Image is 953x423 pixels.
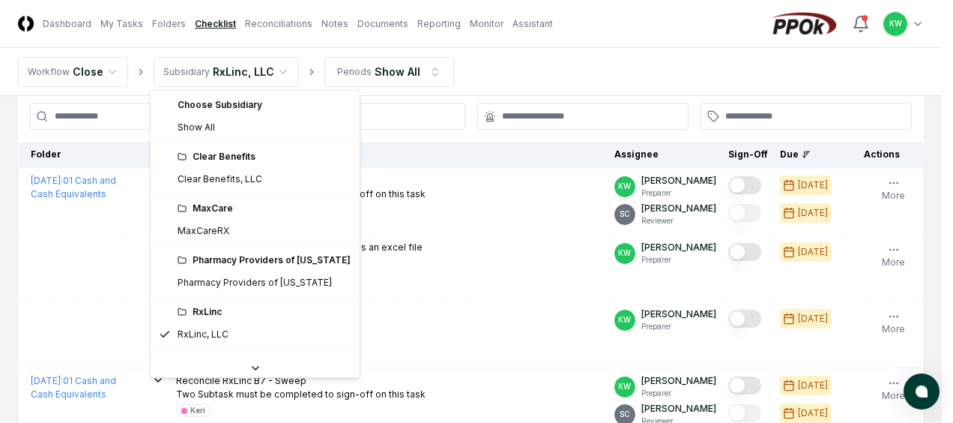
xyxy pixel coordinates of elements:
[178,150,351,163] div: Clear Benefits
[178,121,215,134] span: Show All
[178,357,351,370] div: Stratos
[178,224,229,238] div: MaxCareRX
[178,253,351,267] div: Pharmacy Providers of [US_STATE]
[178,276,332,289] div: Pharmacy Providers of [US_STATE]
[178,172,262,186] div: Clear Benefits, LLC
[178,305,351,319] div: RxLinc
[178,328,229,341] div: RxLinc, LLC
[154,94,357,116] div: Choose Subsidiary
[178,202,351,215] div: MaxCare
